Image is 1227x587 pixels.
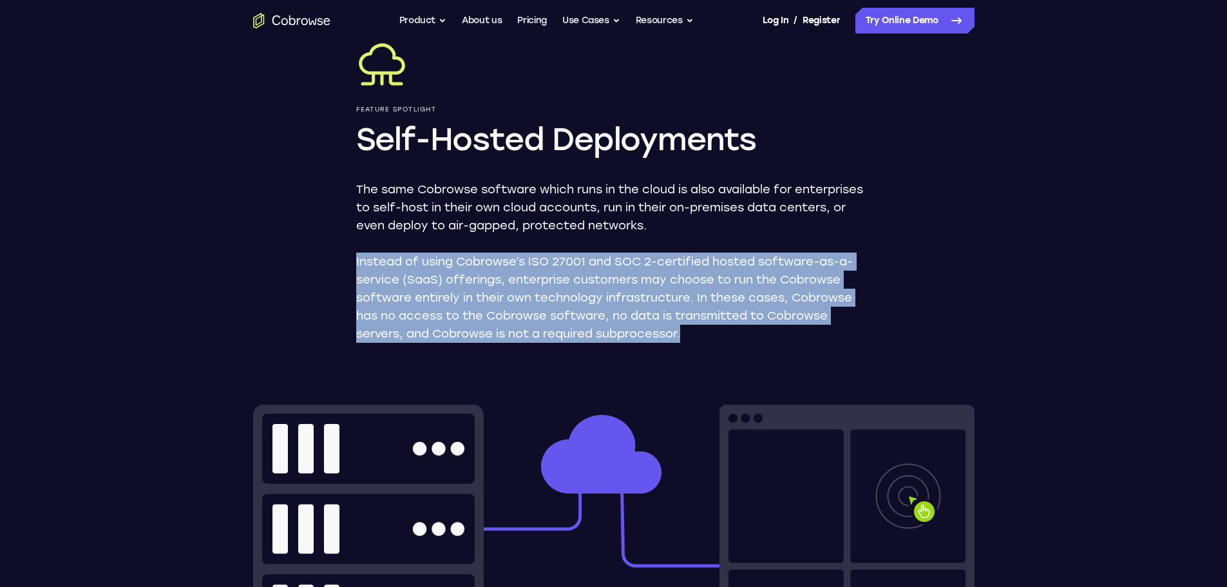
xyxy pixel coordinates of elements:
button: Use Cases [562,8,620,34]
a: Log In [763,8,788,34]
a: Register [803,8,840,34]
p: Instead of using Cobrowse’s ISO 27001 and SOC 2-certified hosted software-as-a-service (SaaS) off... [356,253,871,343]
a: Try Online Demo [855,8,975,34]
a: Go to the home page [253,13,330,28]
p: The same Cobrowse software which runs in the cloud is also available for enterprises to self-host... [356,180,871,235]
img: Self-Hosted Deployments [356,39,408,90]
a: About us [462,8,502,34]
button: Resources [636,8,694,34]
p: Feature Spotlight [356,106,871,113]
span: / [794,13,797,28]
a: Pricing [517,8,547,34]
h1: Self-Hosted Deployments [356,119,871,160]
button: Product [399,8,447,34]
